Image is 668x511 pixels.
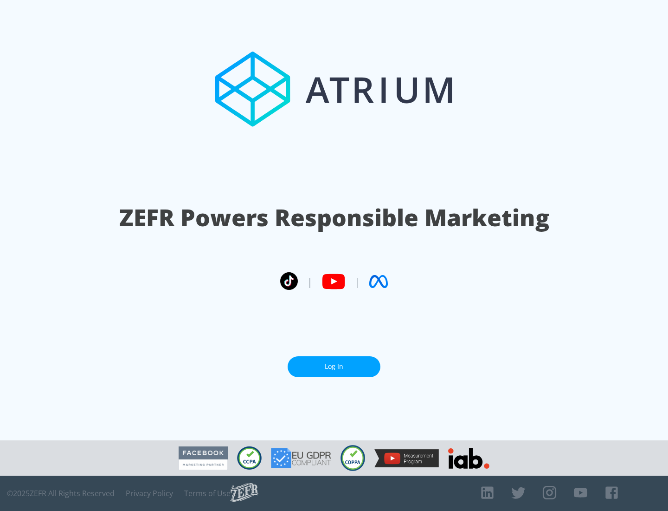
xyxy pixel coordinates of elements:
img: IAB [448,448,489,469]
h1: ZEFR Powers Responsible Marketing [119,202,549,234]
span: © 2025 ZEFR All Rights Reserved [7,489,115,498]
img: COPPA Compliant [340,445,365,471]
a: Privacy Policy [126,489,173,498]
a: Log In [288,356,380,377]
span: | [354,275,360,288]
span: | [307,275,313,288]
img: CCPA Compliant [237,446,262,470]
img: Facebook Marketing Partner [179,446,228,470]
img: YouTube Measurement Program [374,449,439,467]
img: GDPR Compliant [271,448,331,468]
a: Terms of Use [184,489,231,498]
